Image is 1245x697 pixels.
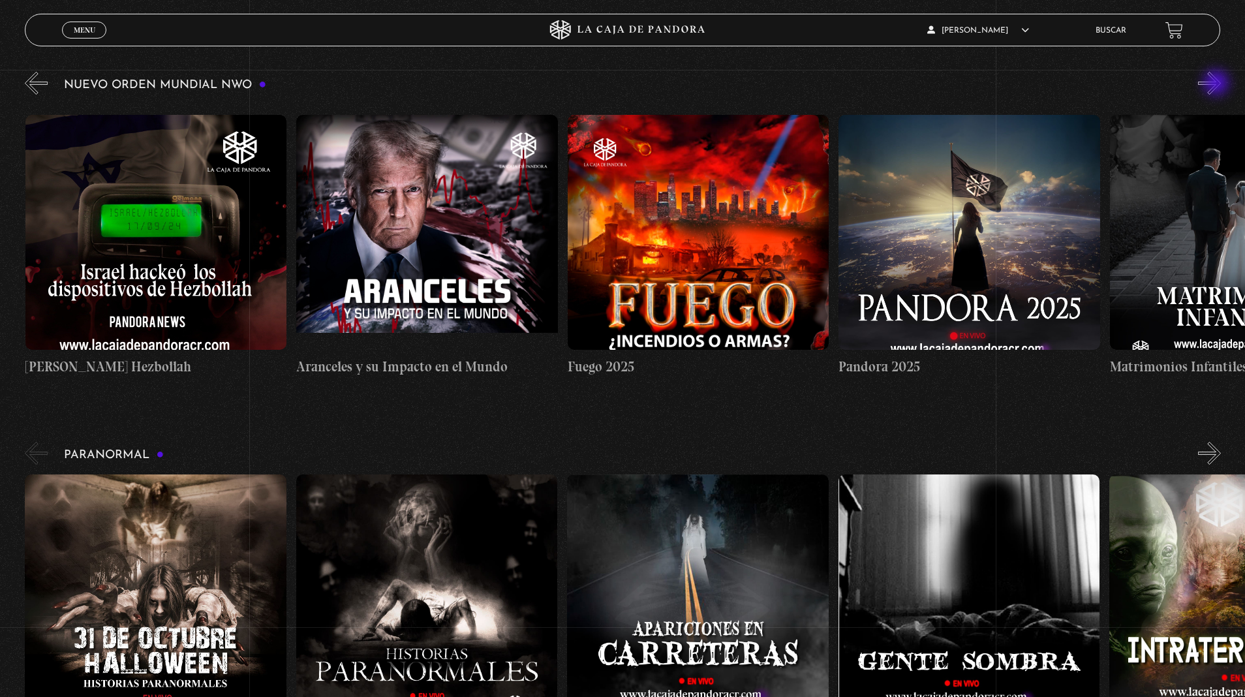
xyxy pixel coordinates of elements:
[927,27,1029,35] span: [PERSON_NAME]
[296,104,558,387] a: Aranceles y su Impacto en el Mundo
[1096,27,1126,35] a: Buscar
[64,79,266,91] h3: Nuevo Orden Mundial NWO
[568,104,829,387] a: Fuego 2025
[25,104,287,387] a: [PERSON_NAME] Hezbollah
[69,37,100,46] span: Cerrar
[838,104,1100,387] a: Pandora 2025
[1165,22,1183,39] a: View your shopping cart
[1198,72,1221,95] button: Next
[838,356,1100,377] h4: Pandora 2025
[25,442,48,465] button: Previous
[25,356,287,377] h4: [PERSON_NAME] Hezbollah
[1198,442,1221,465] button: Next
[25,72,48,95] button: Previous
[74,26,95,34] span: Menu
[568,356,829,377] h4: Fuego 2025
[64,449,164,461] h3: Paranormal
[296,356,558,377] h4: Aranceles y su Impacto en el Mundo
